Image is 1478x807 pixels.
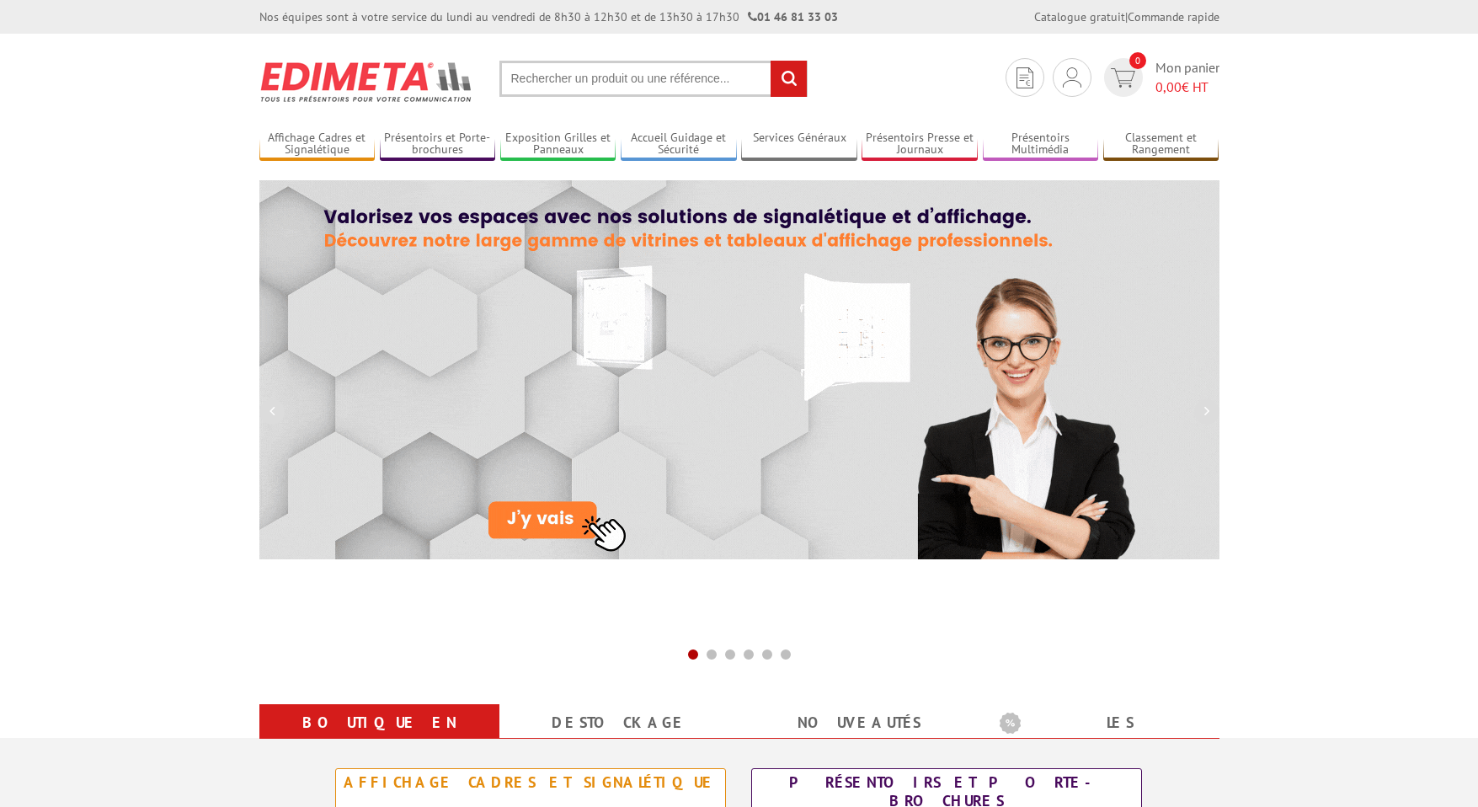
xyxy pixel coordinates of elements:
a: Catalogue gratuit [1034,9,1125,24]
a: devis rapide 0 Mon panier 0,00€ HT [1100,58,1219,97]
input: rechercher [771,61,807,97]
a: Destockage [520,708,719,738]
a: Présentoirs Multimédia [983,131,1099,158]
a: Présentoirs et Porte-brochures [380,131,496,158]
b: Les promotions [1000,708,1210,741]
input: Rechercher un produit ou une référence... [499,61,808,97]
a: Boutique en ligne [280,708,479,768]
span: € HT [1155,77,1219,97]
a: Exposition Grilles et Panneaux [500,131,616,158]
strong: 01 46 81 33 03 [748,9,838,24]
a: Accueil Guidage et Sécurité [621,131,737,158]
span: Mon panier [1155,58,1219,97]
img: devis rapide [1063,67,1081,88]
a: Services Généraux [741,131,857,158]
a: Commande rapide [1128,9,1219,24]
a: nouveautés [760,708,959,738]
div: | [1034,8,1219,25]
img: Présentoir, panneau, stand - Edimeta - PLV, affichage, mobilier bureau, entreprise [259,51,474,113]
a: Présentoirs Presse et Journaux [862,131,978,158]
img: devis rapide [1016,67,1033,88]
div: Affichage Cadres et Signalétique [340,773,721,792]
div: Nos équipes sont à votre service du lundi au vendredi de 8h30 à 12h30 et de 13h30 à 17h30 [259,8,838,25]
a: Les promotions [1000,708,1199,768]
img: devis rapide [1111,68,1135,88]
span: 0 [1129,52,1146,69]
a: Classement et Rangement [1103,131,1219,158]
a: Affichage Cadres et Signalétique [259,131,376,158]
span: 0,00 [1155,78,1182,95]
